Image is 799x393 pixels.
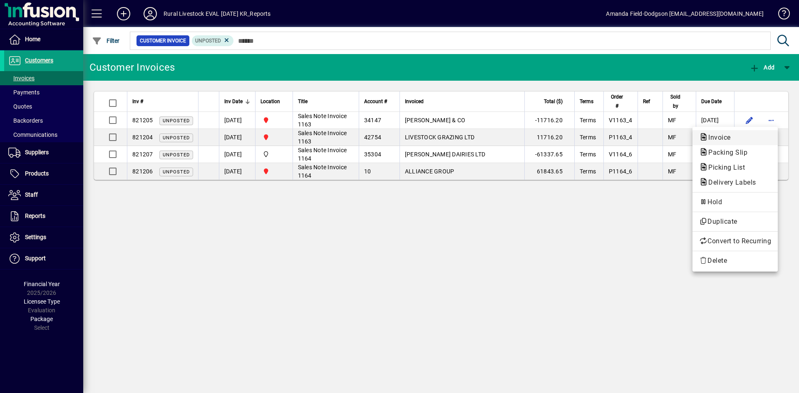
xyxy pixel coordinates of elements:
[699,178,760,186] span: Delivery Labels
[699,236,771,246] span: Convert to Recurring
[699,148,752,156] span: Packing Slip
[699,217,771,227] span: Duplicate
[699,133,735,141] span: Invoice
[699,163,749,171] span: Picking List
[699,197,771,207] span: Hold
[699,256,771,266] span: Delete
